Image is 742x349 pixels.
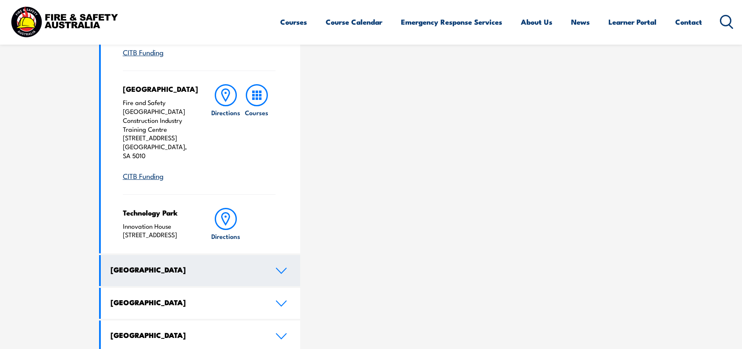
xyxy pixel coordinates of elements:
h6: Directions [211,232,240,241]
a: News [571,11,590,33]
h4: [GEOGRAPHIC_DATA] [111,298,263,307]
h4: [GEOGRAPHIC_DATA] [111,265,263,274]
a: Courses [242,84,272,181]
h4: Technology Park [123,208,194,217]
a: CITB Funding [123,47,164,57]
h4: [GEOGRAPHIC_DATA] [123,84,194,94]
p: Fire and Safety [GEOGRAPHIC_DATA] Construction Industry Training Centre [STREET_ADDRESS] [GEOGRAP... [123,98,194,160]
h6: Directions [211,108,240,117]
a: [GEOGRAPHIC_DATA] [101,288,301,319]
a: Courses [280,11,307,33]
a: Course Calendar [326,11,382,33]
a: Emergency Response Services [401,11,502,33]
a: Learner Portal [608,11,657,33]
a: Directions [210,208,241,241]
p: Innovation House [STREET_ADDRESS] [123,222,194,240]
h4: [GEOGRAPHIC_DATA] [111,330,263,340]
a: Directions [210,84,241,181]
h6: Courses [245,108,268,117]
a: About Us [521,11,552,33]
a: CITB Funding [123,170,164,181]
a: [GEOGRAPHIC_DATA] [101,255,301,286]
a: Contact [675,11,702,33]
